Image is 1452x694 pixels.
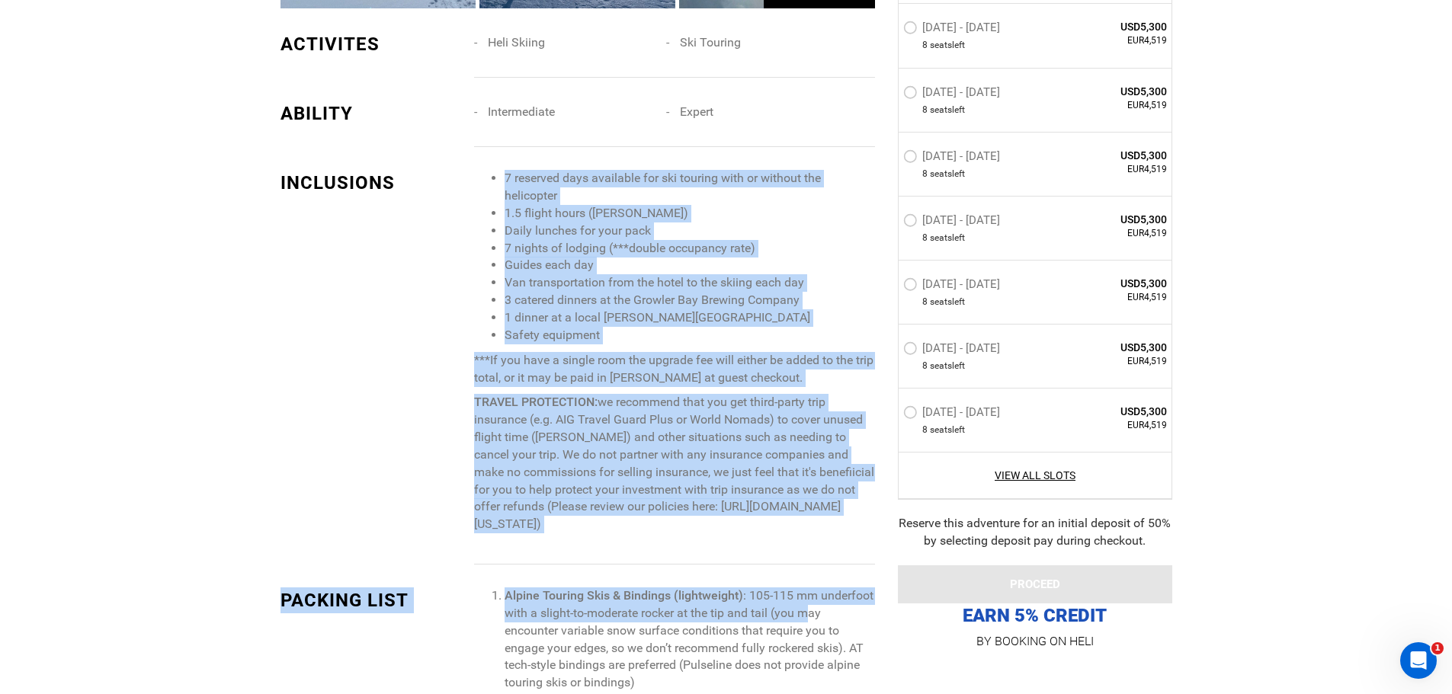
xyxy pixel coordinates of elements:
[898,631,1172,652] p: BY BOOKING ON HELI
[474,395,598,409] strong: TRAVEL PROTECTION:
[280,101,463,126] div: ABILITY
[903,468,1168,483] a: View All Slots
[947,232,952,245] span: s
[947,168,952,181] span: s
[505,170,874,205] li: 7 reserved days available for ski touring with or without the helicopter
[505,240,874,257] li: 7 nights of lodging (***double occupancy rate)
[930,232,965,245] span: seat left
[1057,98,1168,111] span: EUR4,519
[680,35,741,50] span: Ski Touring
[280,31,463,57] div: ACTIVITES
[947,424,952,437] span: s
[505,588,743,603] strong: Alpine Touring Skis & Bindings (lightweight)
[903,149,1004,168] label: [DATE] - [DATE]
[930,168,965,181] span: seat left
[1057,355,1168,368] span: EUR4,519
[505,274,874,292] li: Van transportation from the hotel to the skiing each day
[1057,163,1168,176] span: EUR4,519
[505,222,874,240] li: Daily lunches for your pack
[922,424,928,437] span: 8
[1057,148,1168,163] span: USD5,300
[903,21,1004,39] label: [DATE] - [DATE]
[903,277,1004,296] label: [DATE] - [DATE]
[505,292,874,309] li: 3 catered dinners at the Growler Bay Brewing Company
[1057,19,1168,34] span: USD5,300
[903,341,1004,360] label: [DATE] - [DATE]
[922,360,928,373] span: 8
[280,170,463,196] div: INCLUSIONS
[930,103,965,116] span: seat left
[930,39,965,52] span: seat left
[922,168,928,181] span: 8
[922,39,928,52] span: 8
[680,104,713,119] span: Expert
[947,296,952,309] span: s
[922,296,928,309] span: 8
[488,104,555,119] span: Intermediate
[1057,212,1168,227] span: USD5,300
[903,85,1004,103] label: [DATE] - [DATE]
[488,35,545,50] span: Heli Skiing
[474,352,874,387] p: ***If you have a single room the upgrade fee will either be added to the trip total, or it may be...
[1057,83,1168,98] span: USD5,300
[930,360,965,373] span: seat left
[505,205,874,222] li: 1.5 flight hours ([PERSON_NAME])
[903,213,1004,232] label: [DATE] - [DATE]
[505,257,874,274] li: Guides each day
[505,327,874,344] li: Safety equipment
[1057,419,1168,432] span: EUR4,519
[1431,642,1444,654] span: 1
[947,103,952,116] span: s
[474,394,874,533] p: we recommend that you get third-party trip insurance (e.g. AIG Travel Guard Plus or World Nomads)...
[1057,34,1168,47] span: EUR4,519
[947,360,952,373] span: s
[898,515,1172,550] div: Reserve this adventure for an initial deposit of 50% by selecting deposit pay during checkout.
[280,587,463,613] div: PACKING LIST
[505,309,874,327] li: 1 dinner at a local [PERSON_NAME][GEOGRAPHIC_DATA]
[922,232,928,245] span: 8
[1057,276,1168,291] span: USD5,300
[505,587,874,692] li: : 105-115 mm underfoot with a slight-to-moderate rocker at the tip and tail (you may encounter va...
[922,103,928,116] span: 8
[930,296,965,309] span: seat left
[1057,340,1168,355] span: USD5,300
[1057,291,1168,304] span: EUR4,519
[930,424,965,437] span: seat left
[1057,227,1168,240] span: EUR4,519
[947,39,952,52] span: s
[903,405,1004,424] label: [DATE] - [DATE]
[1400,642,1437,679] iframe: Intercom live chat
[898,565,1172,603] button: PROCEED
[1057,404,1168,419] span: USD5,300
